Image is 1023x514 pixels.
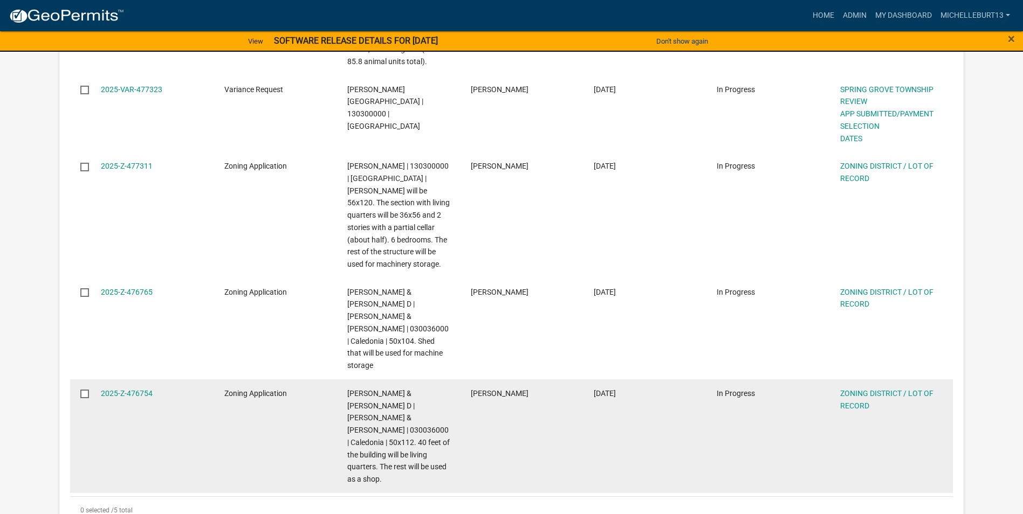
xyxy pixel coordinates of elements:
[101,389,153,398] a: 2025-Z-476754
[101,162,153,170] a: 2025-Z-477311
[840,109,933,130] a: APP SUBMITTED/PAYMENT SELECTION
[717,288,755,296] span: In Progress
[347,288,449,370] span: MILLER,ALLEN M & KATHERYN D | LESTER O & FRANNIE D YODER | 030036000 | Caledonia | 50x104. Shed t...
[471,162,528,170] span: Michelle Burt
[224,85,283,94] span: Variance Request
[471,389,528,398] span: Michelle Burt
[839,5,871,26] a: Admin
[936,5,1014,26] a: michelleburt13
[101,85,162,94] a: 2025-VAR-477323
[1008,32,1015,45] button: Close
[347,85,423,130] span: Miller, Leon | 130300000 | Spring Grove
[717,85,755,94] span: In Progress
[80,506,114,514] span: 0 selected /
[224,288,287,296] span: Zoning Application
[840,134,862,143] a: DATES
[347,389,450,483] span: MILLER,ALLEN M & KATHERYN D | LESTER O & FRANNIE D YODER | 030036000 | Caledonia | 50x112. 40 fee...
[594,162,616,170] span: 09/11/2025
[594,85,616,94] span: 09/11/2025
[1008,31,1015,46] span: ×
[471,288,528,296] span: Michelle Burt
[717,389,755,398] span: In Progress
[652,32,712,50] button: Don't show again
[594,288,616,296] span: 09/10/2025
[717,162,755,170] span: In Progress
[840,162,933,183] a: ZONING DISTRICT / LOT OF RECORD
[840,389,933,410] a: ZONING DISTRICT / LOT OF RECORD
[347,162,450,268] span: Miller, Leon | 130300000 | Spring Grove | Shouse will be 56x120. The section with living quarters...
[274,36,438,46] strong: SOFTWARE RELEASE DETAILS FOR [DATE]
[808,5,839,26] a: Home
[840,85,933,106] a: SPRING GROVE TOWNSHIP REVIEW
[101,288,153,296] a: 2025-Z-476765
[224,389,287,398] span: Zoning Application
[224,162,287,170] span: Zoning Application
[871,5,936,26] a: My Dashboard
[840,288,933,309] a: ZONING DISTRICT / LOT OF RECORD
[594,389,616,398] span: 09/10/2025
[244,32,267,50] a: View
[471,85,528,94] span: Michelle Burt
